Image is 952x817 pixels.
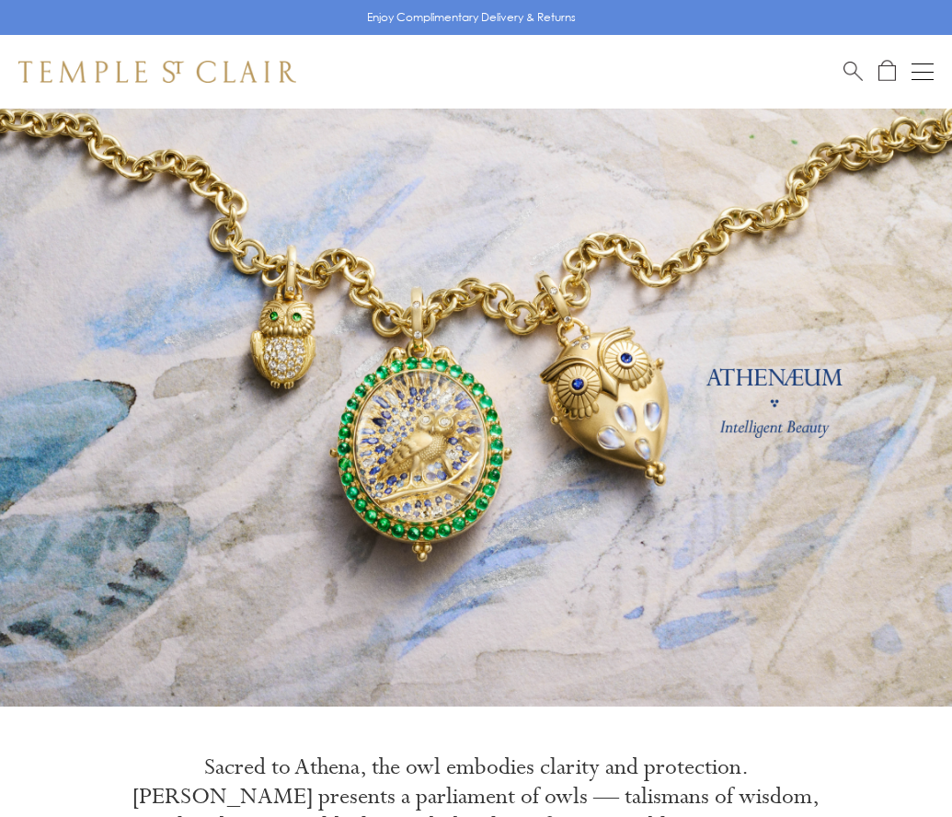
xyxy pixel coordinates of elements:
a: Open Shopping Bag [878,60,896,83]
button: Open navigation [912,61,934,83]
a: Search [843,60,863,83]
img: Temple St. Clair [18,61,296,83]
p: Enjoy Complimentary Delivery & Returns [367,8,576,27]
